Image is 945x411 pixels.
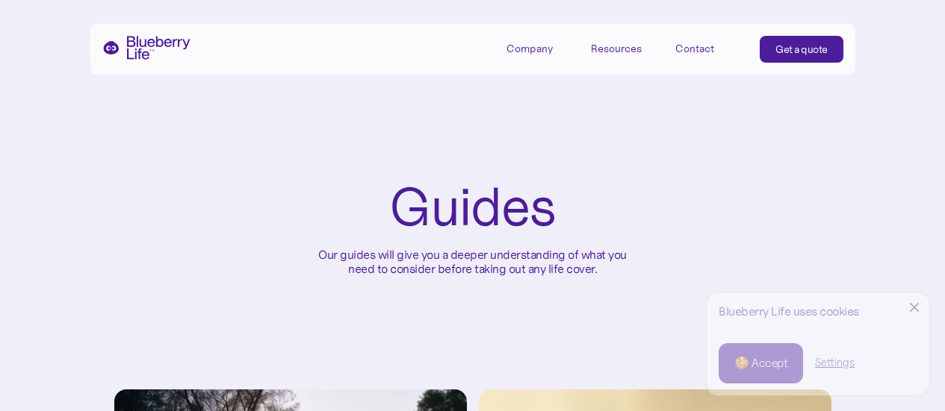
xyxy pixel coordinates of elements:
a: Get a quote [760,36,843,63]
div: Resources [591,43,642,55]
a: 🍪 Accept [719,343,803,383]
div: Company [506,43,553,55]
a: Close Cookie Popup [899,292,929,322]
div: Company [506,36,574,60]
div: Contact [675,43,714,55]
a: Contact [675,36,743,60]
div: Resources [591,36,658,60]
p: Our guides will give you a deeper understanding of what you need to consider before taking out an... [316,248,630,276]
div: Blueberry Life uses cookies [719,304,917,319]
h1: Guides [389,179,556,236]
a: Settings [815,355,855,371]
div: Get a quote [775,42,828,57]
a: home [102,36,190,60]
div: 🍪 Accept [734,355,787,371]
